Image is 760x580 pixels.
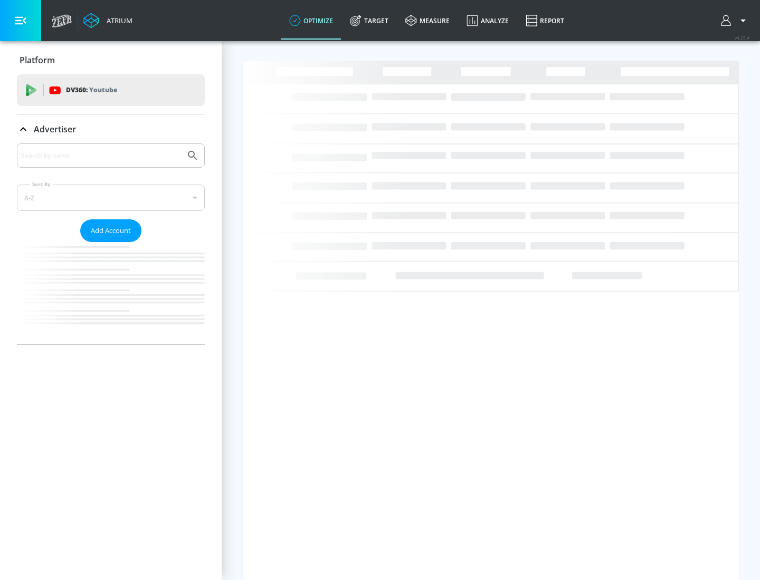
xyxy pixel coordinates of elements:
[17,185,205,211] div: A-Z
[735,35,749,41] span: v 4.25.4
[17,74,205,106] div: DV360: Youtube
[17,45,205,75] div: Platform
[341,2,397,40] a: Target
[91,225,131,237] span: Add Account
[517,2,573,40] a: Report
[20,54,55,66] p: Platform
[17,242,205,344] nav: list of Advertiser
[458,2,517,40] a: Analyze
[102,16,132,25] div: Atrium
[281,2,341,40] a: optimize
[34,123,76,135] p: Advertiser
[21,149,181,162] input: Search by name
[17,114,205,144] div: Advertiser
[83,13,132,28] a: Atrium
[30,181,53,188] label: Sort By
[17,143,205,344] div: Advertiser
[397,2,458,40] a: measure
[80,219,141,242] button: Add Account
[89,84,117,95] p: Youtube
[66,84,117,96] p: DV360:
